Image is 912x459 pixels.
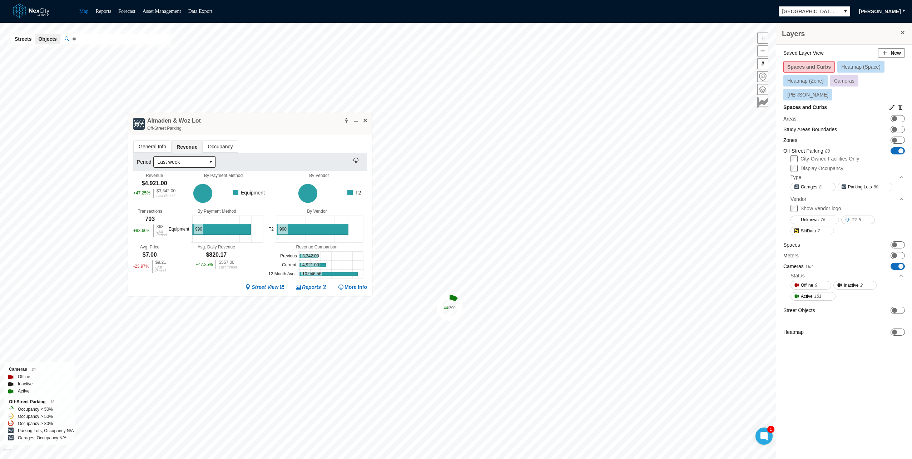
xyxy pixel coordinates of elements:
[198,245,235,250] div: Avg. Daily Revenue
[18,373,30,380] label: Offline
[848,183,872,191] span: Parking Lots
[338,284,367,291] button: More Info
[133,224,150,237] div: + 93.66 %
[783,263,813,270] label: Cameras
[50,400,54,404] span: 12
[819,183,822,191] span: 8
[298,184,317,203] g: 6,923.00
[3,449,11,457] a: Mapbox homepage
[818,227,820,235] span: 7
[783,61,835,73] button: Spaces and Curbs
[18,427,74,434] label: Parking Lots, Occupancy N/A
[790,281,831,290] button: Offline9
[282,262,297,267] text: Current
[783,49,824,56] label: Saved Layer View
[32,367,36,371] span: 24
[790,183,836,191] button: Garages8
[844,282,858,289] span: Inactive
[302,284,321,291] span: Reports
[245,284,285,291] a: Street View
[18,420,53,427] label: Occupancy > 80%
[137,158,153,166] label: Period
[203,141,238,152] span: Occupancy
[146,173,163,178] div: Revenue
[206,157,215,167] button: select
[783,126,837,133] label: Study Areas Boundaries
[345,188,361,196] g: T2
[147,117,201,132] div: Double-click to make header text selectable
[801,206,841,211] label: Show Vendor logo
[790,216,839,224] button: Unknown76
[147,117,201,125] h4: Double-click to make header text selectable
[834,78,854,84] span: Cameras
[269,227,274,232] text: T2
[821,216,825,223] span: 76
[157,230,167,237] div: Last Period
[140,245,159,250] div: Avg. Price
[858,216,861,223] span: 5
[830,75,858,87] button: Cameras
[782,29,899,39] h3: Layers
[783,104,827,111] label: Spaces and Curbs
[852,216,857,223] span: T2
[833,281,877,290] button: Inactive2
[790,292,836,301] button: Active151
[815,282,817,289] span: 9
[277,224,348,235] g: 990
[757,58,769,70] span: Reset bearing to north
[133,189,150,198] div: + 47.25 %
[118,9,135,14] a: Forecast
[861,282,863,289] span: 2
[157,189,175,193] div: $3,342.00
[167,209,267,214] div: By Payment Method
[783,241,800,248] label: Spaces
[757,84,768,95] button: Layers management
[783,137,797,144] label: Zones
[172,141,202,153] span: Revenue
[873,183,878,191] span: 80
[814,293,822,300] span: 151
[302,262,319,267] text: 4,921.00
[195,227,202,232] text: 990
[345,284,367,291] span: More Info
[801,156,859,162] label: City-Owned Facilities Only
[219,260,237,265] div: $557.00
[18,388,30,395] label: Active
[18,413,53,420] label: Occupancy > 50%
[801,227,816,235] span: SkiData
[790,194,904,204] div: Vendor
[296,284,327,291] a: Reports
[143,9,181,14] a: Asset Management
[155,260,166,265] div: $9.21
[757,97,768,108] button: Key metrics
[801,166,843,171] label: Display Occupancy
[142,179,167,187] div: $4,921.00
[206,251,227,259] div: $820.17
[299,263,326,267] g: 4,921.00
[38,35,56,43] span: Objects
[801,293,813,300] span: Active
[448,305,455,310] tspan: / 390
[280,253,297,258] text: Previous
[175,173,271,178] div: By Payment Method
[787,64,831,70] span: Spaces and Curbs
[801,282,813,289] span: Offline
[11,34,35,44] button: Streets
[443,305,448,310] tspan: 44
[267,245,367,250] div: Revenue Comparison
[891,49,901,56] span: New
[134,141,171,152] span: General Info
[188,9,212,14] a: Data Export
[801,216,819,223] span: Unknown
[783,75,828,87] button: Heatmap (Zone)
[299,272,357,276] g: 10,946.56
[267,209,367,214] div: By Vendor
[757,45,768,56] button: Zoom out
[783,307,815,314] label: Street Objects
[279,227,287,232] text: 990
[757,33,768,44] button: Zoom in
[143,251,157,259] div: $7.00
[18,406,53,413] label: Occupancy < 50%
[878,48,905,58] button: New
[219,266,237,269] div: Last Period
